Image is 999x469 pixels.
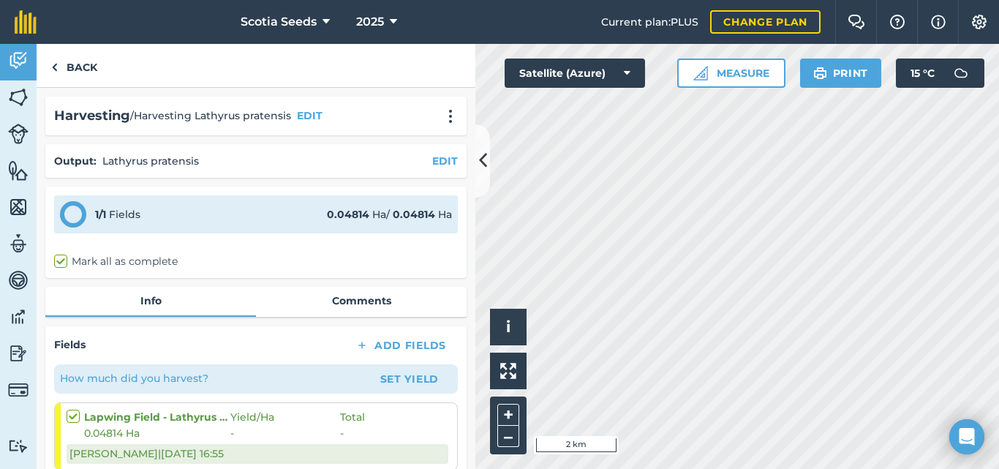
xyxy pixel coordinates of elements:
img: svg+xml;base64,PD94bWwgdmVyc2lvbj0iMS4wIiBlbmNvZGluZz0idXRmLTgiPz4KPCEtLSBHZW5lcmF0b3I6IEFkb2JlIE... [8,124,29,144]
img: svg+xml;base64,PD94bWwgdmVyc2lvbj0iMS4wIiBlbmNvZGluZz0idXRmLTgiPz4KPCEtLSBHZW5lcmF0b3I6IEFkb2JlIE... [8,306,29,328]
span: Yield / Ha [230,409,340,425]
div: [PERSON_NAME] | [DATE] 16:55 [67,444,448,463]
a: Back [37,44,112,87]
a: Info [45,287,256,315]
span: 0.04814 Ha [84,425,230,441]
button: i [490,309,527,345]
strong: Lapwing Field - Lathyrus pratense C 24-36 [84,409,230,425]
img: A cog icon [970,15,988,29]
strong: 0.04814 [327,208,369,221]
img: svg+xml;base64,PD94bWwgdmVyc2lvbj0iMS4wIiBlbmNvZGluZz0idXRmLTgiPz4KPCEtLSBHZW5lcmF0b3I6IEFkb2JlIE... [946,59,976,88]
img: svg+xml;base64,PD94bWwgdmVyc2lvbj0iMS4wIiBlbmNvZGluZz0idXRmLTgiPz4KPCEtLSBHZW5lcmF0b3I6IEFkb2JlIE... [8,439,29,453]
img: Ruler icon [693,66,708,80]
button: Satellite (Azure) [505,59,645,88]
span: / Harvesting Lathyrus pratensis [130,108,291,124]
div: Open Intercom Messenger [949,419,984,454]
span: 15 ° C [911,59,935,88]
img: svg+xml;base64,PD94bWwgdmVyc2lvbj0iMS4wIiBlbmNvZGluZz0idXRmLTgiPz4KPCEtLSBHZW5lcmF0b3I6IEFkb2JlIE... [8,342,29,364]
p: How much did you harvest? [60,370,208,386]
img: svg+xml;base64,PD94bWwgdmVyc2lvbj0iMS4wIiBlbmNvZGluZz0idXRmLTgiPz4KPCEtLSBHZW5lcmF0b3I6IEFkb2JlIE... [8,269,29,291]
button: 15 °C [896,59,984,88]
span: Total [340,409,365,425]
a: Comments [256,287,467,315]
img: svg+xml;base64,PHN2ZyB4bWxucz0iaHR0cDovL3d3dy53My5vcmcvMjAwMC9zdmciIHdpZHRoPSIyMCIgaGVpZ2h0PSIyNC... [442,109,459,124]
span: Current plan : PLUS [601,14,698,30]
button: + [497,404,519,426]
img: Four arrows, one pointing top left, one top right, one bottom right and the last bottom left [500,363,516,379]
h4: Output : [54,153,97,169]
p: Lathyrus pratensis [102,153,199,169]
strong: 0.04814 [393,208,435,221]
img: A question mark icon [889,15,906,29]
span: Scotia Seeds [241,13,317,31]
button: Print [800,59,882,88]
button: – [497,426,519,447]
a: Change plan [710,10,821,34]
img: fieldmargin Logo [15,10,37,34]
button: Measure [677,59,785,88]
h2: Harvesting [54,105,130,127]
img: svg+xml;base64,PD94bWwgdmVyc2lvbj0iMS4wIiBlbmNvZGluZz0idXRmLTgiPz4KPCEtLSBHZW5lcmF0b3I6IEFkb2JlIE... [8,380,29,400]
img: svg+xml;base64,PHN2ZyB4bWxucz0iaHR0cDovL3d3dy53My5vcmcvMjAwMC9zdmciIHdpZHRoPSI5IiBoZWlnaHQ9IjI0Ii... [51,59,58,76]
span: i [506,318,510,336]
img: svg+xml;base64,PHN2ZyB4bWxucz0iaHR0cDovL3d3dy53My5vcmcvMjAwMC9zdmciIHdpZHRoPSI1NiIgaGVpZ2h0PSI2MC... [8,160,29,181]
img: svg+xml;base64,PHN2ZyB4bWxucz0iaHR0cDovL3d3dy53My5vcmcvMjAwMC9zdmciIHdpZHRoPSIxOSIgaGVpZ2h0PSIyNC... [813,64,827,82]
img: svg+xml;base64,PHN2ZyB4bWxucz0iaHR0cDovL3d3dy53My5vcmcvMjAwMC9zdmciIHdpZHRoPSI1NiIgaGVpZ2h0PSI2MC... [8,86,29,108]
span: - [340,425,344,441]
button: Set Yield [367,367,452,391]
img: Two speech bubbles overlapping with the left bubble in the forefront [848,15,865,29]
h4: Fields [54,337,86,353]
button: EDIT [432,153,458,169]
img: svg+xml;base64,PHN2ZyB4bWxucz0iaHR0cDovL3d3dy53My5vcmcvMjAwMC9zdmciIHdpZHRoPSI1NiIgaGVpZ2h0PSI2MC... [8,196,29,218]
strong: 1 / 1 [95,208,106,221]
button: EDIT [297,108,323,124]
span: 2025 [356,13,384,31]
img: svg+xml;base64,PD94bWwgdmVyc2lvbj0iMS4wIiBlbmNvZGluZz0idXRmLTgiPz4KPCEtLSBHZW5lcmF0b3I6IEFkb2JlIE... [8,233,29,255]
div: Fields [95,206,140,222]
img: svg+xml;base64,PHN2ZyB4bWxucz0iaHR0cDovL3d3dy53My5vcmcvMjAwMC9zdmciIHdpZHRoPSIxNyIgaGVpZ2h0PSIxNy... [931,13,946,31]
img: svg+xml;base64,PD94bWwgdmVyc2lvbj0iMS4wIiBlbmNvZGluZz0idXRmLTgiPz4KPCEtLSBHZW5lcmF0b3I6IEFkb2JlIE... [8,50,29,72]
span: - [230,425,340,441]
div: Ha / Ha [327,206,452,222]
label: Mark all as complete [54,254,178,269]
button: Add Fields [344,335,458,356]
